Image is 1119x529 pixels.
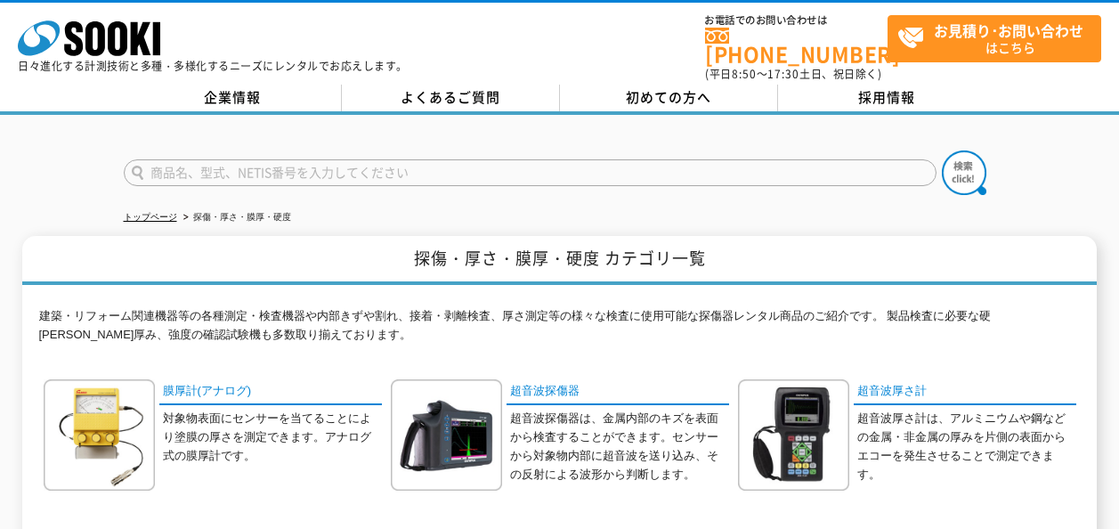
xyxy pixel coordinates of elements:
img: 超音波厚さ計 [738,379,849,491]
span: お電話でのお問い合わせは [705,15,888,26]
strong: お見積り･お問い合わせ [934,20,1083,41]
p: 超音波厚さ計は、アルミニウムや鋼などの金属・非金属の厚みを片側の表面からエコーを発生させることで測定できます。 [857,410,1076,484]
p: 対象物表面にセンサーを当てることにより塗膜の厚さを測定できます。アナログ式の膜厚計です。 [163,410,382,465]
p: 日々進化する計測技術と多種・多様化するニーズにレンタルでお応えします。 [18,61,408,71]
img: 膜厚計(アナログ) [44,379,155,491]
input: 商品名、型式、NETIS番号を入力してください [124,159,937,186]
p: 建築・リフォーム関連機器等の各種測定・検査機器や内部きずや割れ、接着・剥離検査、厚さ測定等の様々な検査に使用可能な探傷器レンタル商品のご紹介です。 製品検査に必要な硬[PERSON_NAME]厚... [39,307,1081,354]
a: 膜厚計(アナログ) [159,379,382,405]
a: よくあるご質問 [342,85,560,111]
img: btn_search.png [942,151,986,195]
h1: 探傷・厚さ・膜厚・硬度 カテゴリ一覧 [22,236,1097,285]
a: お見積り･お問い合わせはこちら [888,15,1101,62]
a: 超音波厚さ計 [854,379,1076,405]
img: 超音波探傷器 [391,379,502,491]
a: [PHONE_NUMBER] [705,28,888,64]
li: 探傷・厚さ・膜厚・硬度 [180,208,291,227]
a: 企業情報 [124,85,342,111]
a: 超音波探傷器 [507,379,729,405]
a: トップページ [124,212,177,222]
span: 初めての方へ [626,87,711,107]
a: 初めての方へ [560,85,778,111]
span: 17:30 [767,66,799,82]
span: (平日 ～ 土日、祝日除く) [705,66,881,82]
p: 超音波探傷器は、金属内部のキズを表面から検査することができます。センサーから対象物内部に超音波を送り込み、その反射による波形から判断します。 [510,410,729,484]
span: 8:50 [732,66,757,82]
span: はこちら [897,16,1100,61]
a: 採用情報 [778,85,996,111]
